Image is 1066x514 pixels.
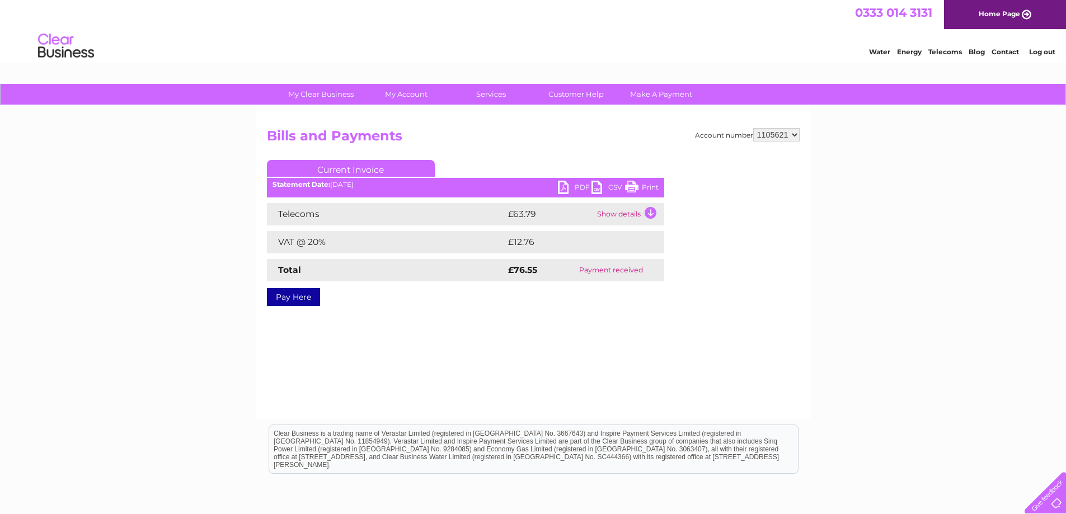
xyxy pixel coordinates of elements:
img: logo.png [37,29,95,63]
a: Pay Here [267,288,320,306]
a: My Clear Business [275,84,367,105]
td: £63.79 [505,203,594,225]
div: Clear Business is a trading name of Verastar Limited (registered in [GEOGRAPHIC_DATA] No. 3667643... [269,6,798,54]
td: Telecoms [267,203,505,225]
b: Statement Date: [273,180,330,188]
a: Services [445,84,537,105]
h2: Bills and Payments [267,128,800,149]
a: Log out [1029,48,1055,56]
a: Blog [969,48,985,56]
td: Payment received [558,259,664,281]
a: Telecoms [928,48,962,56]
a: CSV [591,181,625,197]
a: Make A Payment [615,84,707,105]
a: Energy [897,48,922,56]
div: [DATE] [267,181,664,188]
a: 0333 014 3131 [855,6,932,20]
td: £12.76 [505,231,641,253]
strong: £76.55 [508,265,537,275]
td: VAT @ 20% [267,231,505,253]
a: PDF [558,181,591,197]
a: Water [869,48,890,56]
strong: Total [278,265,301,275]
a: Print [625,181,659,197]
a: Contact [992,48,1019,56]
a: Current Invoice [267,160,435,177]
a: My Account [360,84,452,105]
td: Show details [594,203,664,225]
a: Customer Help [530,84,622,105]
div: Account number [695,128,800,142]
